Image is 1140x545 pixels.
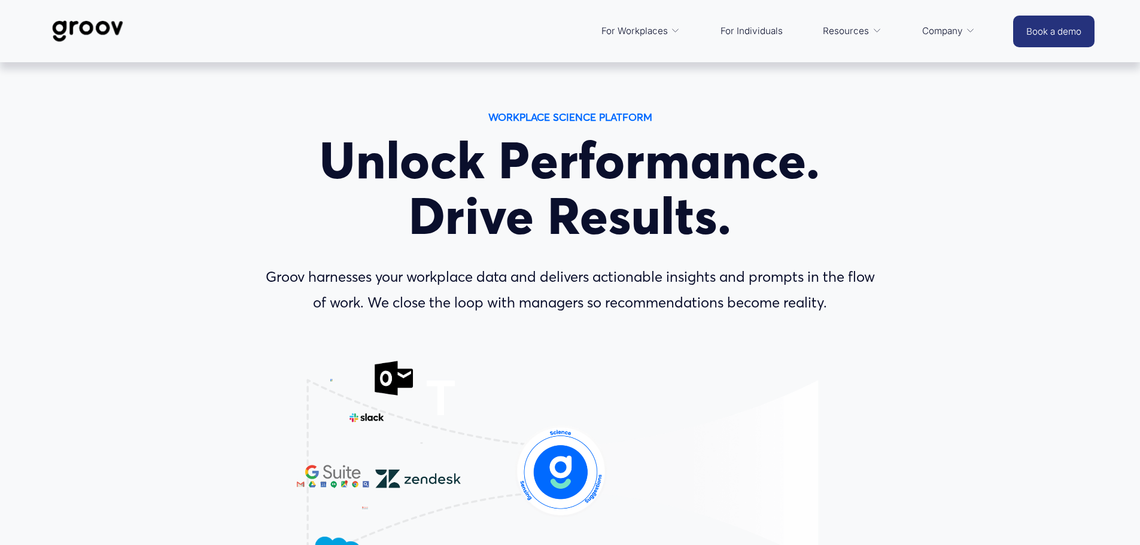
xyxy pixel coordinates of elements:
[257,133,883,244] h1: Unlock Performance. Drive Results.
[488,111,652,123] strong: WORKPLACE SCIENCE PLATFORM
[817,17,887,45] a: folder dropdown
[595,17,686,45] a: folder dropdown
[1013,16,1095,47] a: Book a demo
[257,264,883,316] p: Groov harnesses your workplace data and delivers actionable insights and prompts in the flow of w...
[601,23,668,39] span: For Workplaces
[715,17,789,45] a: For Individuals
[45,11,130,51] img: Groov | Workplace Science Platform | Unlock Performance | Drive Results
[823,23,869,39] span: Resources
[916,17,981,45] a: folder dropdown
[922,23,963,39] span: Company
